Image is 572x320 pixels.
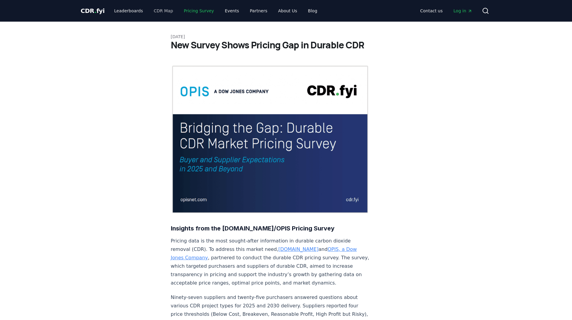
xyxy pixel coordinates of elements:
[220,5,244,16] a: Events
[303,5,322,16] a: Blog
[171,225,334,232] strong: Insights from the [DOMAIN_NAME]/OPIS Pricing Survey
[171,65,370,214] img: blog post image
[278,246,319,252] a: [DOMAIN_NAME]
[415,5,447,16] a: Contact us
[171,40,401,50] h1: New Survey Shows Pricing Gap in Durable CDR
[81,7,105,14] span: CDR fyi
[109,5,322,16] nav: Main
[415,5,477,16] nav: Main
[109,5,148,16] a: Leaderboards
[453,8,472,14] span: Log in
[149,5,178,16] a: CDR Map
[171,34,401,40] p: [DATE]
[171,237,370,287] p: Pricing data is the most sought-after information in durable carbon dioxide removal (CDR). To add...
[245,5,272,16] a: Partners
[81,7,105,15] a: CDR.fyi
[94,7,96,14] span: .
[179,5,219,16] a: Pricing Survey
[449,5,477,16] a: Log in
[273,5,302,16] a: About Us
